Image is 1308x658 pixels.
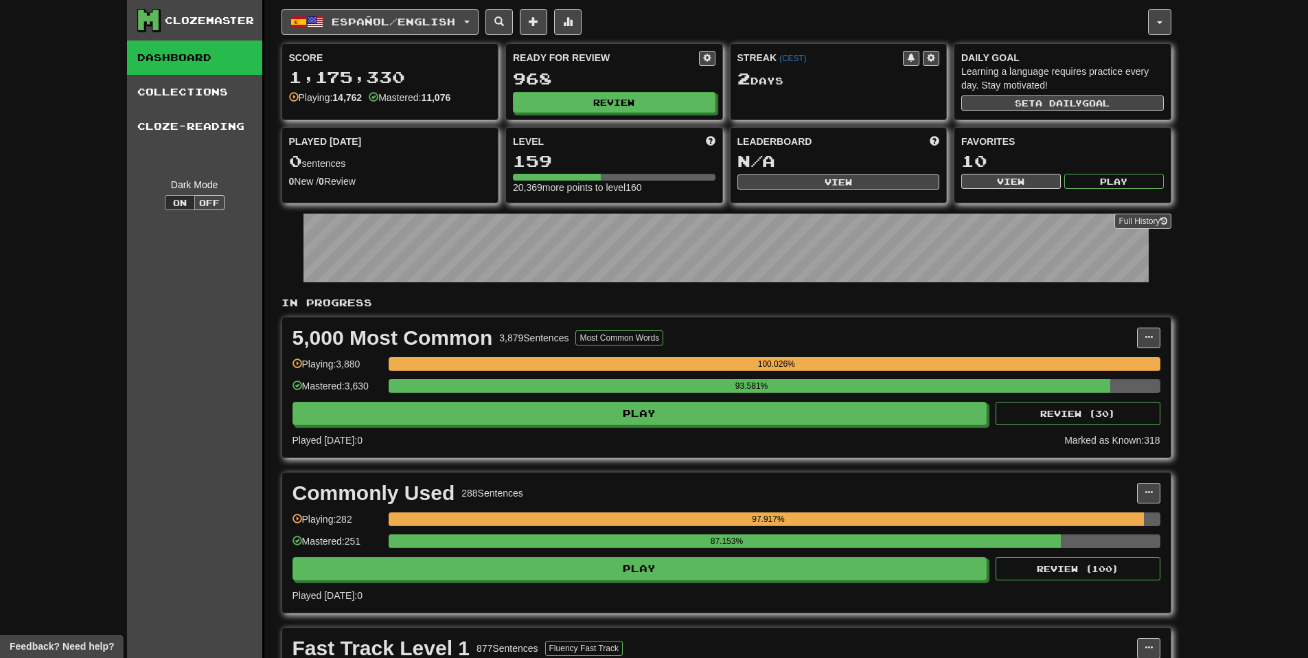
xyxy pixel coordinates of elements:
div: Favorites [961,135,1164,148]
div: 93.581% [393,379,1111,393]
strong: 0 [319,176,324,187]
div: Playing: 282 [292,512,382,535]
span: Played [DATE] [289,135,362,148]
button: Search sentences [485,9,513,35]
span: Level [513,135,544,148]
div: Mastered: 251 [292,534,382,557]
span: a daily [1035,98,1082,108]
button: Off [194,195,225,210]
div: 288 Sentences [461,486,523,500]
a: Cloze-Reading [127,109,262,144]
button: Play [292,402,987,425]
div: Mastered: 3,630 [292,379,382,402]
div: 10 [961,152,1164,170]
div: Daily Goal [961,51,1164,65]
div: 1,175,330 [289,69,492,86]
a: Full History [1114,214,1171,229]
div: 5,000 Most Common [292,328,493,348]
div: 87.153% [393,534,1061,548]
div: Day s [737,70,940,88]
div: Playing: 3,880 [292,357,382,380]
div: 877 Sentences [477,642,538,655]
div: Marked as Known: 318 [1064,433,1160,447]
div: Dark Mode [137,178,252,192]
button: Most Common Words [575,330,663,345]
div: sentences [289,152,492,170]
button: More stats [554,9,582,35]
div: 159 [513,152,715,170]
div: Ready for Review [513,51,699,65]
p: In Progress [282,296,1171,310]
button: Fluency Fast Track [545,641,623,656]
span: N/A [737,151,775,170]
strong: 11,076 [421,92,450,103]
div: 100.026% [393,357,1160,371]
span: 0 [289,151,302,170]
span: Español / English [332,16,455,27]
a: (CEST) [779,54,807,63]
div: 3,879 Sentences [499,331,569,345]
button: Play [1064,174,1164,189]
span: Leaderboard [737,135,812,148]
button: Review [513,92,715,113]
strong: 14,762 [332,92,362,103]
a: Dashboard [127,41,262,75]
button: Play [292,557,987,580]
span: This week in points, UTC [930,135,939,148]
button: View [737,174,940,190]
div: 968 [513,70,715,87]
div: Clozemaster [165,14,254,27]
button: View [961,174,1061,189]
a: Collections [127,75,262,109]
button: Add sentence to collection [520,9,547,35]
div: Commonly Used [292,483,455,503]
div: New / Review [289,174,492,188]
span: Played [DATE]: 0 [292,590,363,601]
button: Español/English [282,9,479,35]
button: On [165,195,195,210]
div: Mastered: [369,91,450,104]
span: Open feedback widget [10,639,114,653]
button: Review (100) [996,557,1160,580]
span: 2 [737,69,750,88]
div: Learning a language requires practice every day. Stay motivated! [961,65,1164,92]
button: Seta dailygoal [961,95,1164,111]
div: 97.917% [393,512,1144,526]
div: Score [289,51,492,65]
div: 20,369 more points to level 160 [513,181,715,194]
span: Played [DATE]: 0 [292,435,363,446]
div: Playing: [289,91,363,104]
strong: 0 [289,176,295,187]
div: Streak [737,51,904,65]
span: Score more points to level up [706,135,715,148]
button: Review (30) [996,402,1160,425]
